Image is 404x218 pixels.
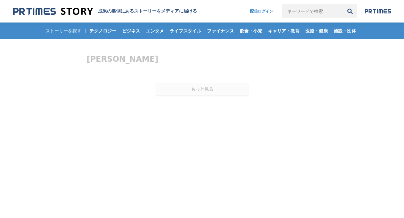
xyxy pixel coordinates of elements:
a: 配信ログイン [244,4,280,18]
span: ライフスタイル [167,28,204,34]
a: エンタメ [143,23,166,39]
a: ビジネス [120,23,143,39]
h1: 成果の裏側にあるストーリーをメディアに届ける [98,8,197,14]
span: 医療・健康 [303,28,330,34]
input: キーワードで検索 [282,4,343,18]
span: 施設・団体 [331,28,359,34]
a: キャリア・教育 [265,23,302,39]
img: 成果の裏側にあるストーリーをメディアに届ける [13,7,93,16]
img: prtimes [365,9,391,14]
a: 医療・健康 [303,23,330,39]
span: 飲食・小売 [237,28,265,34]
span: ファイナンス [204,28,237,34]
span: テクノロジー [87,28,119,34]
span: ビジネス [120,28,143,34]
a: 施設・団体 [331,23,359,39]
span: キャリア・教育 [265,28,302,34]
span: エンタメ [143,28,166,34]
a: 飲食・小売 [237,23,265,39]
button: 検索 [343,4,357,18]
a: 成果の裏側にあるストーリーをメディアに届ける 成果の裏側にあるストーリーをメディアに届ける [13,7,197,16]
a: ファイナンス [204,23,237,39]
a: テクノロジー [87,23,119,39]
a: ライフスタイル [167,23,204,39]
